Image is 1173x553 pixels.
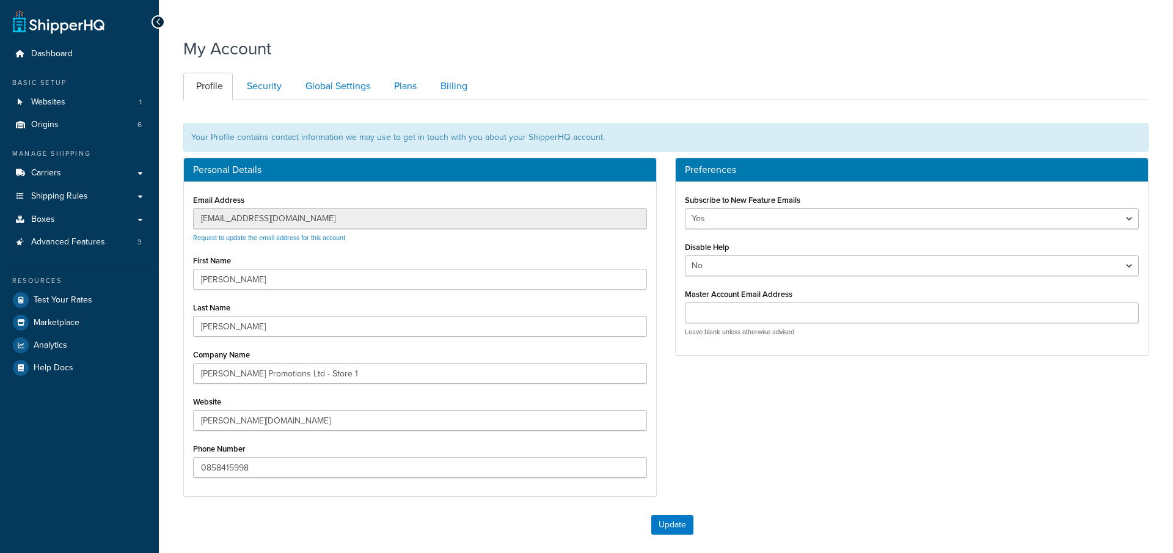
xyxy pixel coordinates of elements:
[137,120,142,130] span: 6
[9,162,150,185] a: Carriers
[34,318,79,328] span: Marketplace
[9,276,150,286] div: Resources
[9,231,150,254] li: Advanced Features
[183,123,1149,152] div: Your Profile contains contact information we may use to get in touch with you about your ShipperH...
[428,73,477,100] a: Billing
[9,185,150,208] a: Shipping Rules
[9,357,150,379] a: Help Docs
[685,196,800,205] label: Subscribe to New Feature Emails
[193,256,231,265] label: First Name
[31,97,65,108] span: Websites
[193,164,647,175] h3: Personal Details
[13,9,104,34] a: ShipperHQ Home
[234,73,291,100] a: Security
[685,290,792,299] label: Master Account Email Address
[9,91,150,114] li: Websites
[9,91,150,114] a: Websites 1
[137,237,142,247] span: 3
[183,37,271,60] h1: My Account
[193,303,230,312] label: Last Name
[9,114,150,136] li: Origins
[9,43,150,65] a: Dashboard
[193,397,221,406] label: Website
[9,78,150,88] div: Basic Setup
[9,148,150,159] div: Manage Shipping
[34,295,92,306] span: Test Your Rates
[34,363,73,373] span: Help Docs
[293,73,380,100] a: Global Settings
[139,97,142,108] span: 1
[193,350,250,359] label: Company Name
[9,289,150,311] a: Test Your Rates
[9,114,150,136] a: Origins 6
[9,208,150,231] a: Boxes
[183,73,233,100] a: Profile
[193,444,246,453] label: Phone Number
[31,214,55,225] span: Boxes
[685,328,1139,337] p: Leave blank unless otherwise advised
[31,168,61,178] span: Carriers
[685,164,1139,175] h3: Preferences
[193,233,345,243] a: Request to update the email address for this account
[9,334,150,356] a: Analytics
[31,49,73,59] span: Dashboard
[685,243,729,252] label: Disable Help
[381,73,426,100] a: Plans
[31,191,88,202] span: Shipping Rules
[9,312,150,334] a: Marketplace
[651,515,693,535] button: Update
[34,340,67,351] span: Analytics
[31,237,105,247] span: Advanced Features
[31,120,59,130] span: Origins
[193,196,244,205] label: Email Address
[9,231,150,254] a: Advanced Features 3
